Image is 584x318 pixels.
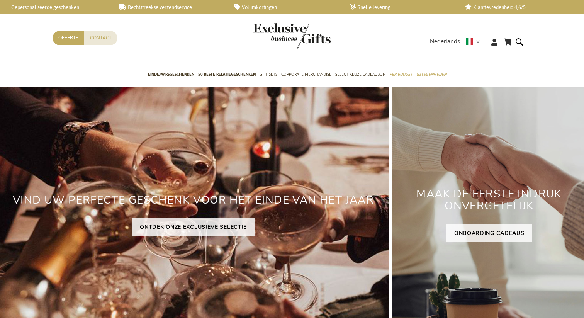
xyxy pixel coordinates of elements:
img: Exclusive Business gifts logo [253,23,331,49]
a: Contact [84,31,117,45]
a: Volumkortingen [234,4,337,10]
span: Nederlands [430,37,460,46]
span: Gelegenheden [416,70,446,78]
span: Select Keuze Cadeaubon [335,70,385,78]
span: Eindejaarsgeschenken [148,70,194,78]
a: Klanttevredenheid 4,6/5 [465,4,568,10]
span: Corporate Merchandise [281,70,331,78]
a: ONBOARDING CADEAUS [446,224,532,242]
a: ONTDEK ONZE EXCLUSIEVE SELECTIE [132,218,255,236]
span: Per Budget [389,70,413,78]
a: Rechtstreekse verzendservice [119,4,222,10]
div: Nederlands [430,37,485,46]
a: Snelle levering [350,4,452,10]
a: Offerte [53,31,84,45]
a: Gepersonaliseerde geschenken [4,4,107,10]
span: Gift Sets [260,70,277,78]
a: store logo [253,23,292,49]
span: 50 beste relatiegeschenken [198,70,256,78]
